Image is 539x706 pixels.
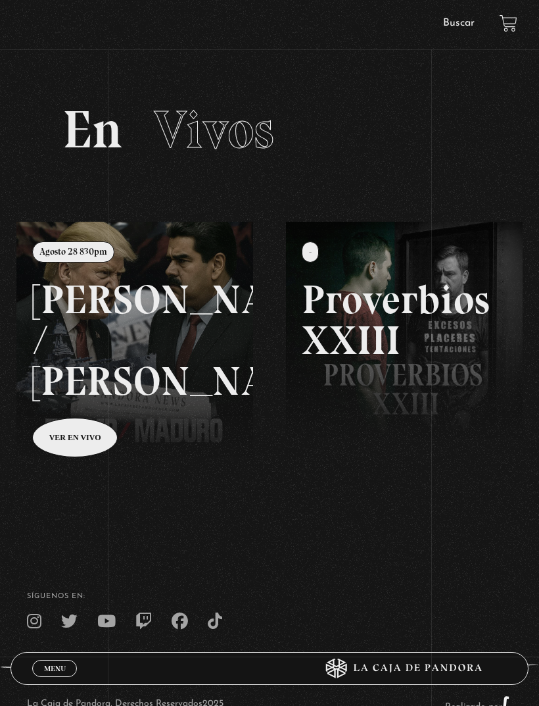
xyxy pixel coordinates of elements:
span: Vivos [154,98,274,161]
h4: SÍguenos en: [27,593,512,600]
a: Buscar [443,18,475,28]
h2: En [62,103,477,156]
span: Cerrar [39,676,70,685]
span: Menu [44,665,66,672]
a: View your shopping cart [500,14,517,32]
